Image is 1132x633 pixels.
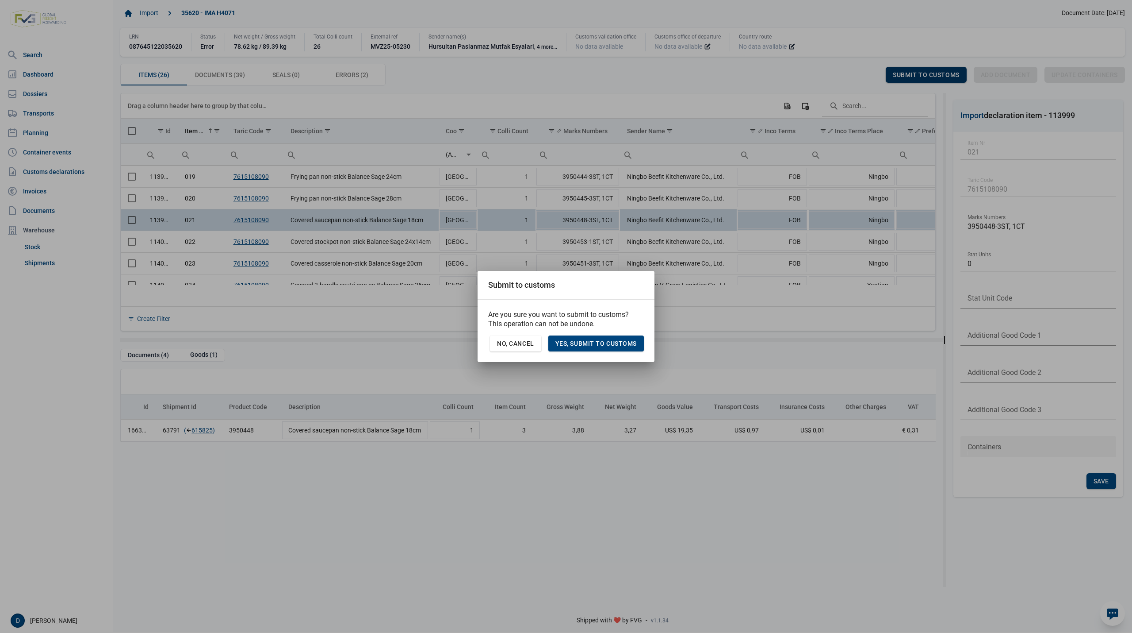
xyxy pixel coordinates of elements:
span: No, Cancel [497,340,534,347]
div: No, Cancel [490,336,541,351]
div: Submit to customs [488,280,555,290]
p: Are you sure you want to submit to customs? This operation can not be undone. [488,310,644,328]
span: Yes, Submit to customs [555,340,637,347]
div: Yes, Submit to customs [548,336,644,351]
